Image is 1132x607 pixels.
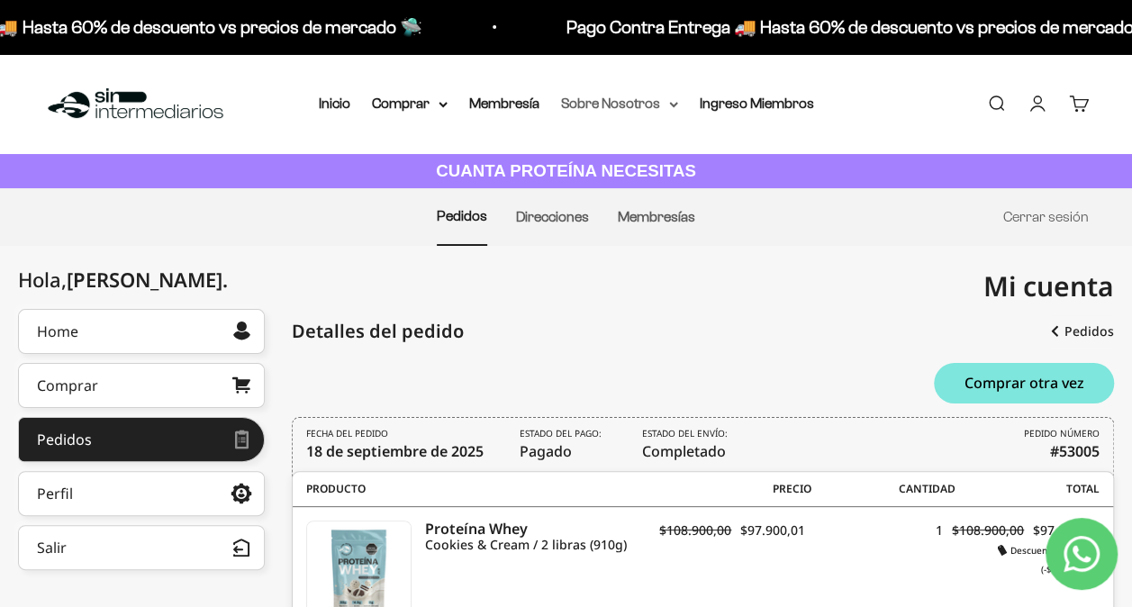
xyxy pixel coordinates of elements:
[642,427,732,462] span: Completado
[811,481,955,497] span: Cantidad
[37,486,73,501] div: Perfil
[1024,427,1100,440] i: PEDIDO NÚMERO
[700,95,814,111] a: Ingreso Miembros
[319,95,350,111] a: Inicio
[740,521,805,539] span: $97.900,01
[983,267,1114,304] span: Mi cuenta
[659,521,731,539] s: $108.900,00
[18,471,265,516] a: Perfil
[520,427,606,462] span: Pagado
[37,324,78,339] div: Home
[805,521,943,557] div: 1
[934,363,1114,403] button: Comprar otra vez
[18,417,265,462] a: Pedidos
[436,161,696,180] strong: CUANTA PROTEÍNA NECESITAS
[520,427,602,440] i: Estado del pago:
[998,544,1098,575] i: Descuento Miembro (-$10.999,99)
[18,309,265,354] a: Home
[1051,315,1114,348] a: Pedidos
[516,209,589,224] a: Direcciones
[618,209,695,224] a: Membresías
[955,481,1100,497] span: Total
[964,376,1084,390] span: Comprar otra vez
[372,92,448,115] summary: Comprar
[67,266,228,293] span: [PERSON_NAME]
[1033,521,1098,539] span: $97.900,01
[437,208,487,223] a: Pedidos
[1050,440,1100,462] b: #53005
[18,363,265,408] a: Comprar
[425,537,649,553] i: Cookies & Cream / 2 libras (910g)
[667,481,811,497] span: Precio
[222,266,228,293] span: .
[425,521,649,553] a: Proteína Whey Cookies & Cream / 2 libras (910g)
[37,432,92,447] div: Pedidos
[18,268,228,291] div: Hola,
[18,525,265,570] button: Salir
[37,378,98,393] div: Comprar
[37,540,67,555] div: Salir
[306,427,388,440] i: FECHA DEL PEDIDO
[425,521,649,537] i: Proteína Whey
[306,441,484,461] time: 18 de septiembre de 2025
[292,318,464,345] div: Detalles del pedido
[306,481,666,497] span: Producto
[469,95,539,111] a: Membresía
[561,92,678,115] summary: Sobre Nosotros
[952,521,1024,539] s: $108.900,00
[1003,209,1089,224] a: Cerrar sesión
[642,427,728,440] i: Estado del envío:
